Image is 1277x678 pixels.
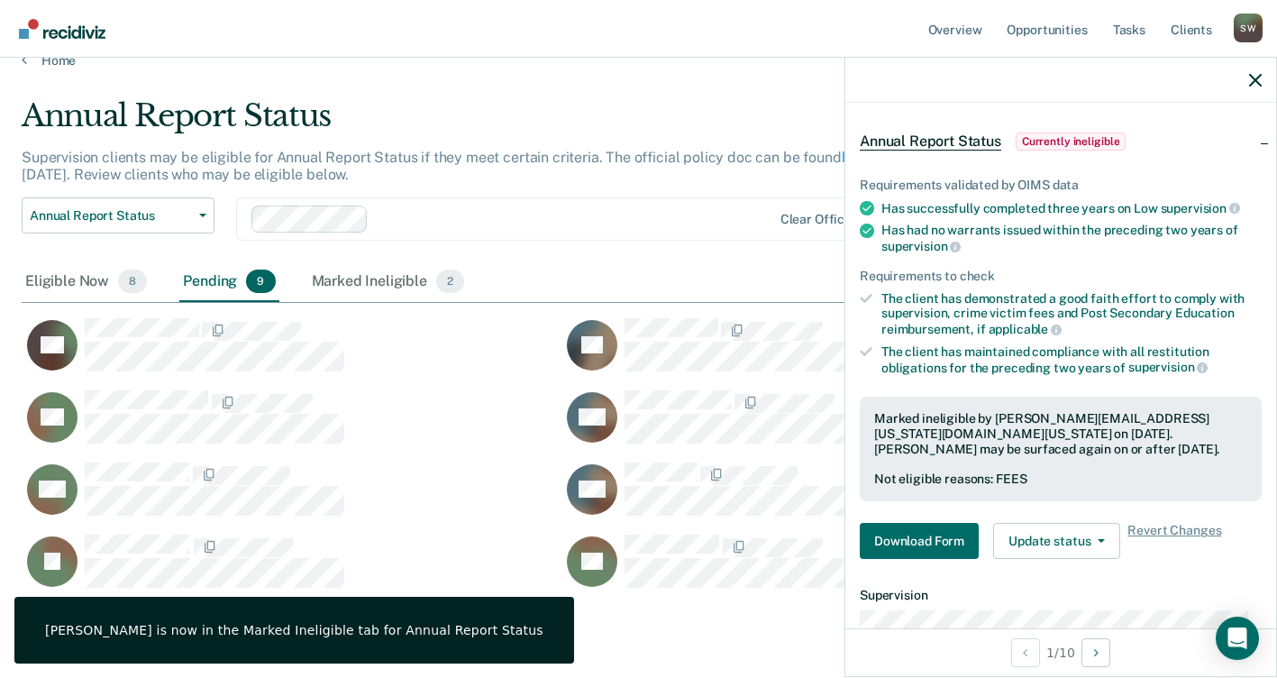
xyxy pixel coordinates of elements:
div: S W [1234,14,1263,42]
div: Requirements to check [860,269,1262,284]
p: Supervision clients may be eligible for Annual Report Status if they meet certain criteria. The o... [22,149,928,183]
span: 9 [246,270,275,293]
button: Previous Opportunity [1011,638,1040,667]
div: CaseloadOpportunityCell-01032609 [561,389,1101,462]
div: Marked Ineligible [308,262,469,302]
span: Annual Report Status [30,208,192,224]
div: The client has demonstrated a good faith effort to comply with supervision, crime victim fees and... [881,291,1262,337]
a: Home [22,52,1255,69]
div: CaseloadOpportunityCell-01597661 [22,462,561,534]
button: Next Opportunity [1081,638,1110,667]
div: CaseloadOpportunityCell-02197620 [22,317,561,389]
a: here [842,149,871,166]
div: Has had no warrants issued within the preceding two years of [881,223,1262,253]
div: Requirements validated by OIMS data [860,178,1262,193]
div: CaseloadOpportunityCell-04265817 [561,534,1101,606]
span: Annual Report Status [860,133,1001,151]
div: Clear officers [780,212,863,227]
span: supervision [1161,201,1240,215]
span: Revert Changes [1127,523,1221,559]
button: Update status [993,523,1120,559]
div: [PERSON_NAME] is now in the Marked Ineligible tab for Annual Report Status [45,622,543,638]
button: Profile dropdown button [1234,14,1263,42]
div: Eligible Now [22,262,151,302]
a: Navigate to form link [860,523,986,559]
span: 8 [118,270,147,293]
div: 1 / 10 [845,628,1276,676]
span: Currently ineligible [1016,133,1126,151]
div: Pending [179,262,278,302]
div: CaseloadOpportunityCell-01352471 [561,462,1101,534]
div: CaseloadOpportunityCell-01943898 [561,317,1101,389]
span: 2 [436,270,464,293]
div: Has successfully completed three years on Low [881,200,1262,216]
div: Marked ineligible by [PERSON_NAME][EMAIL_ADDRESS][US_STATE][DOMAIN_NAME][US_STATE] on [DATE]. [PE... [874,411,1247,456]
div: Annual Report Status [22,97,980,149]
span: supervision [881,239,961,253]
dt: Supervision [860,588,1262,603]
button: Download Form [860,523,979,559]
span: applicable [989,322,1062,336]
div: CaseloadOpportunityCell-06295012 [22,534,561,606]
div: Annual Report StatusCurrently ineligible [845,113,1276,170]
div: CaseloadOpportunityCell-01962088 [22,389,561,462]
span: supervision [1128,360,1208,374]
img: Recidiviz [19,19,105,39]
div: Not eligible reasons: FEES [874,472,1247,487]
div: Open Intercom Messenger [1216,617,1259,660]
div: The client has maintained compliance with all restitution obligations for the preceding two years of [881,344,1262,375]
